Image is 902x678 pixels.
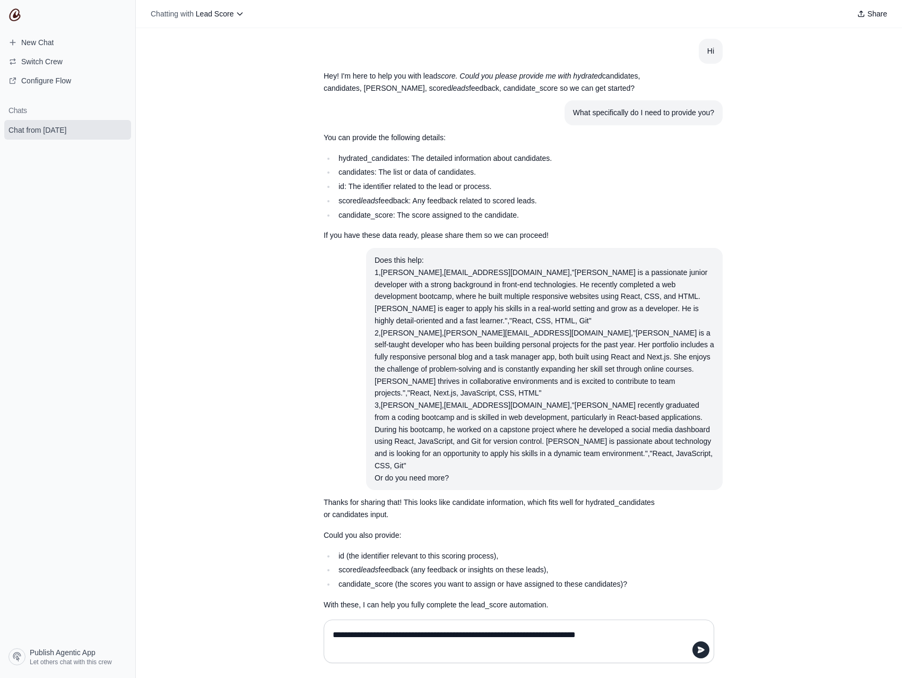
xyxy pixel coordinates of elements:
li: id: The identifier related to the lead or process. [335,181,663,193]
a: New Chat [4,34,131,51]
span: Chatting with [151,8,194,19]
button: Switch Crew [4,53,131,70]
p: If you have these data ready, please share them so we can proceed! [324,229,663,242]
span: Chat from [DATE] [8,125,66,135]
li: hydrated_candidates: The detailed information about candidates. [335,152,663,165]
span: Switch Crew [21,56,63,67]
span: Let others chat with this crew [30,658,112,666]
button: Chatting with Lead Score [146,6,248,21]
li: scored feedback (any feedback or insights on these leads), [335,564,663,576]
span: Share [868,8,887,19]
img: CrewAI Logo [8,8,21,21]
em: leads [451,84,469,92]
a: Chat from [DATE] [4,120,131,140]
li: candidates: The list or data of candidates. [335,166,663,178]
p: With these, I can help you fully complete the lead_score automation. [324,599,663,611]
span: Lead Score [196,10,234,18]
li: scored feedback: Any feedback related to scored leads. [335,195,663,207]
section: User message [565,100,723,125]
div: Or do you need more? [375,472,714,484]
em: score. Could you please provide me with hydrated [437,72,602,80]
span: Configure Flow [21,75,71,86]
p: You can provide the following details: [324,132,663,144]
span: New Chat [21,37,54,48]
div: Hi [707,45,714,57]
em: leads [361,565,378,574]
li: candidate_score: The score assigned to the candidate. [335,209,663,221]
button: Share [853,6,891,21]
section: User message [699,39,723,64]
section: Response [315,64,672,101]
section: Response [315,125,672,248]
section: Response [315,490,672,617]
a: Configure Flow [4,72,131,89]
p: Could you also provide: [324,529,663,542]
li: id (the identifier relevant to this scoring process), [335,550,663,562]
div: What specifically do I need to provide you? [573,107,714,119]
p: Hey! I'm here to help you with lead candidates, candidates, [PERSON_NAME], scored feedback, candi... [324,70,663,95]
section: User message [366,248,723,490]
div: Does this help: 1,[PERSON_NAME],[EMAIL_ADDRESS][DOMAIN_NAME],"[PERSON_NAME] is a passionate junio... [375,254,714,472]
a: Publish Agentic App Let others chat with this crew [4,644,131,670]
span: Publish Agentic App [30,647,96,658]
p: Thanks for sharing that! This looks like candidate information, which fits well for hydrated_cand... [324,496,663,521]
li: candidate_score (the scores you want to assign or have assigned to these candidates)? [335,578,663,590]
em: leads [361,196,378,205]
